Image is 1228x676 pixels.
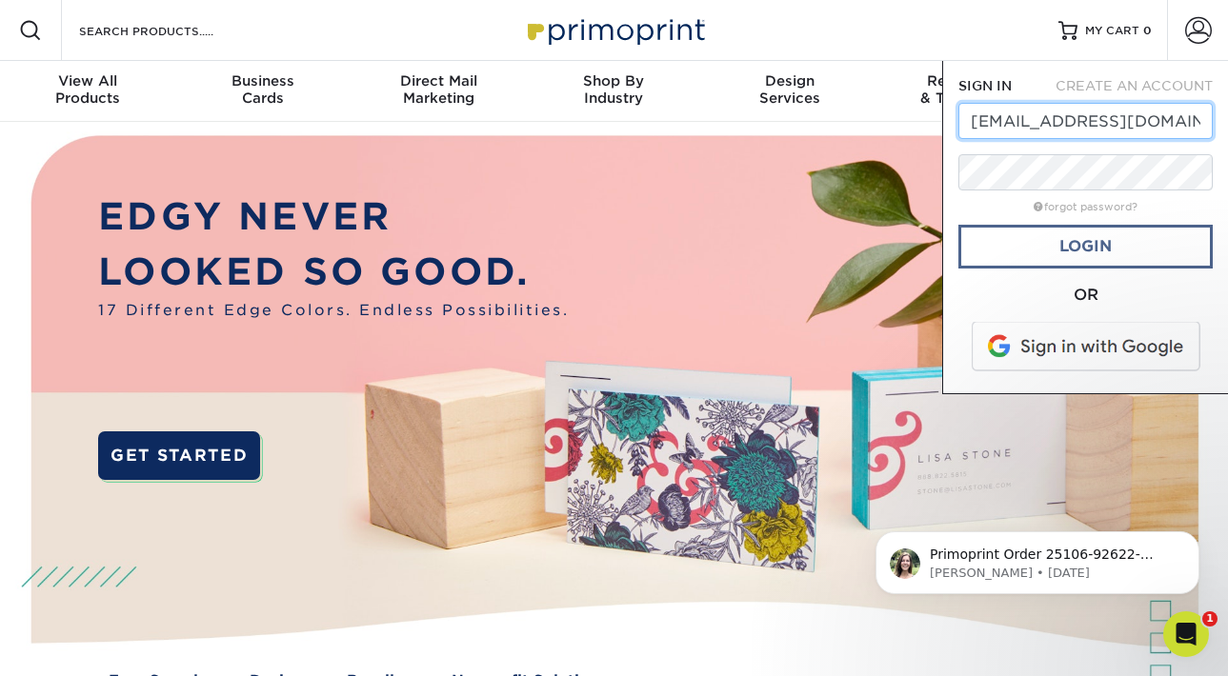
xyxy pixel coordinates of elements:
p: Message from Julie, sent 2d ago [83,73,329,90]
span: Business [175,72,351,89]
span: Shop By [526,72,701,89]
a: DesignServices [702,61,877,122]
a: GET STARTED [98,431,260,480]
div: Industry [526,72,701,107]
p: LOOKED SO GOOD. [98,244,569,299]
a: Shop ByIndustry [526,61,701,122]
img: Primoprint [519,10,710,50]
a: forgot password? [1034,201,1137,213]
span: Primoprint Order 25106-92622-13209 Hello! Thank you for placing your print order with us. For you... [83,55,327,506]
span: Design [702,72,877,89]
input: SEARCH PRODUCTS..... [77,19,263,42]
div: Services [702,72,877,107]
span: Direct Mail [351,72,526,89]
a: Resources& Templates [877,61,1053,122]
span: SIGN IN [958,78,1012,93]
div: OR [958,284,1213,307]
iframe: Intercom live chat [1163,611,1209,657]
span: MY CART [1085,23,1139,39]
span: 0 [1143,24,1152,37]
p: EDGY NEVER [98,189,569,244]
span: 1 [1202,611,1218,626]
a: Direct MailMarketing [351,61,526,122]
div: Cards [175,72,351,107]
span: 17 Different Edge Colors. Endless Possibilities. [98,299,569,321]
a: BusinessCards [175,61,351,122]
span: CREATE AN ACCOUNT [1056,78,1213,93]
div: Marketing [351,72,526,107]
iframe: Intercom notifications message [847,491,1228,625]
div: & Templates [877,72,1053,107]
input: Email [958,103,1213,139]
a: Login [958,225,1213,268]
span: Resources [877,72,1053,89]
